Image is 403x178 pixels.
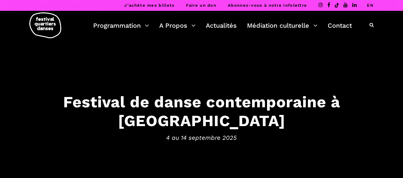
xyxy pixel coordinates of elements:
[124,3,175,8] a: J’achète mes billets
[328,20,352,31] a: Contact
[159,20,196,31] a: A Propos
[228,3,307,8] a: Abonnez-vous à notre infolettre
[29,12,61,38] img: logo-fqd-med
[206,20,237,31] a: Actualités
[6,133,397,143] span: 4 au 14 septembre 2025
[6,92,397,130] h3: Festival de danse contemporaine à [GEOGRAPHIC_DATA]
[93,20,149,31] a: Programmation
[247,20,317,31] a: Médiation culturelle
[367,3,374,8] a: EN
[186,3,216,8] a: Faire un don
